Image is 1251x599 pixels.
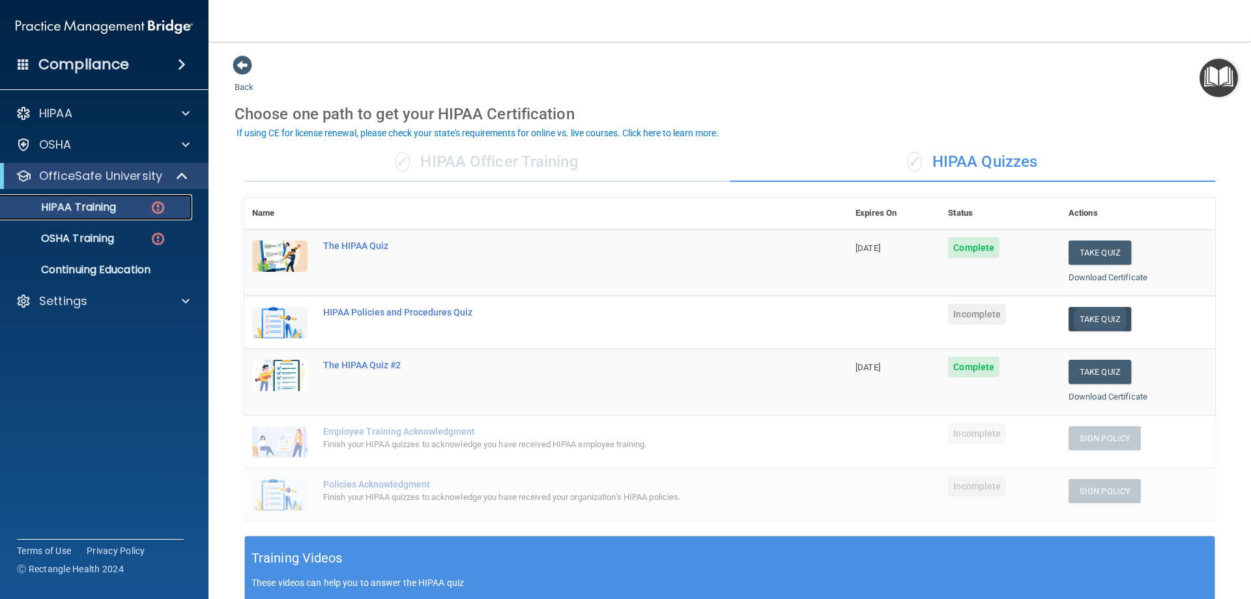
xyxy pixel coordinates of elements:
[150,231,166,247] img: danger-circle.6113f641.png
[323,360,783,370] div: The HIPAA Quiz #2
[856,362,880,372] span: [DATE]
[908,152,922,171] span: ✓
[244,143,730,182] div: HIPAA Officer Training
[39,137,72,153] p: OSHA
[1069,426,1141,450] button: Sign Policy
[856,243,880,253] span: [DATE]
[87,544,145,557] a: Privacy Policy
[235,66,253,92] a: Back
[16,137,190,153] a: OSHA
[948,357,999,377] span: Complete
[17,562,124,576] span: Ⓒ Rectangle Health 2024
[1069,272,1147,282] a: Download Certificate
[323,489,783,505] div: Finish your HIPAA quizzes to acknowledge you have received your organization’s HIPAA policies.
[1200,59,1238,97] button: Open Resource Center
[237,128,719,138] div: If using CE for license renewal, please check your state's requirements for online vs. live cours...
[16,293,190,309] a: Settings
[323,426,783,437] div: Employee Training Acknowledgment
[948,237,999,258] span: Complete
[17,544,71,557] a: Terms of Use
[252,577,1208,588] p: These videos can help you to answer the HIPAA quiz
[252,547,343,570] h5: Training Videos
[39,106,72,121] p: HIPAA
[1069,307,1131,331] button: Take Quiz
[323,307,783,317] div: HIPAA Policies and Procedures Quiz
[8,232,114,245] p: OSHA Training
[235,95,1225,133] div: Choose one path to get your HIPAA Certification
[730,143,1215,182] div: HIPAA Quizzes
[8,201,116,214] p: HIPAA Training
[940,197,1061,229] th: Status
[244,197,315,229] th: Name
[948,476,1006,497] span: Incomplete
[323,437,783,452] div: Finish your HIPAA quizzes to acknowledge you have received HIPAA employee training.
[948,304,1006,325] span: Incomplete
[848,197,940,229] th: Expires On
[235,126,721,139] button: If using CE for license renewal, please check your state's requirements for online vs. live cours...
[1061,197,1215,229] th: Actions
[323,479,783,489] div: Policies Acknowledgment
[16,14,193,40] img: PMB logo
[16,106,190,121] a: HIPAA
[1069,392,1147,402] a: Download Certificate
[1069,241,1131,265] button: Take Quiz
[1069,479,1141,503] button: Sign Policy
[16,168,189,184] a: OfficeSafe University
[39,293,87,309] p: Settings
[395,152,410,171] span: ✓
[150,199,166,216] img: danger-circle.6113f641.png
[8,263,186,276] p: Continuing Education
[1069,360,1131,384] button: Take Quiz
[948,423,1006,444] span: Incomplete
[38,55,129,74] h4: Compliance
[323,241,783,251] div: The HIPAA Quiz
[39,168,162,184] p: OfficeSafe University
